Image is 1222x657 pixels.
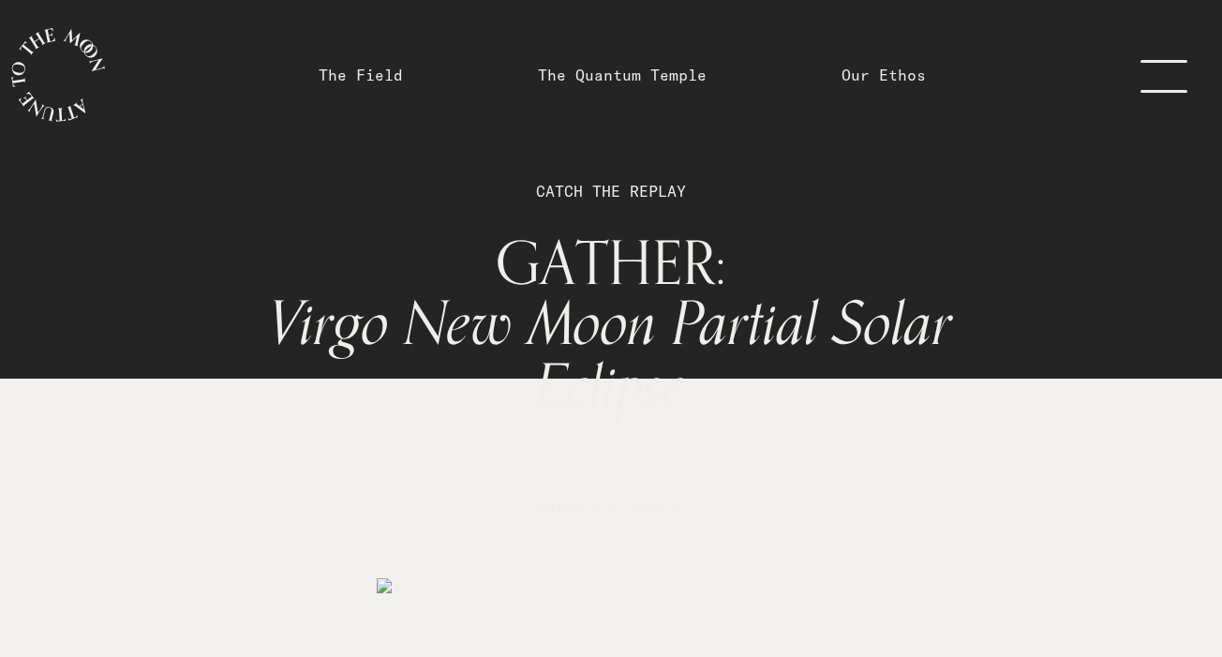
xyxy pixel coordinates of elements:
a: The Quantum Temple [538,64,707,86]
button: CATCH THE REPLAY [507,485,715,529]
a: The Field [319,64,403,86]
h1: GATHER: [226,232,997,418]
p: CATCH THE REPLAY [226,150,997,232]
span: Virgo New Moon Partial Solar Eclipse [269,276,952,437]
img: medias%2F68TdnYKDlPUA9N16a5wm [377,578,392,593]
span: CATCH THE REPLAY [536,496,686,518]
a: Our Ethos [842,64,926,86]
